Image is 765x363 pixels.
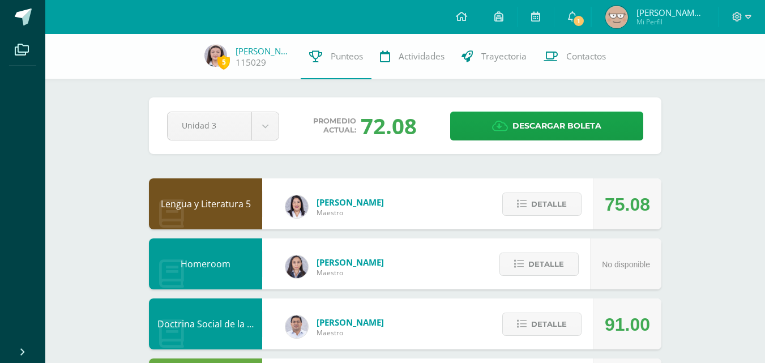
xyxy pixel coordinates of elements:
[361,111,417,140] div: 72.08
[371,34,453,79] a: Actividades
[236,45,292,57] a: [PERSON_NAME]
[317,317,384,328] span: [PERSON_NAME]
[285,255,308,278] img: 35694fb3d471466e11a043d39e0d13e5.png
[499,253,579,276] button: Detalle
[285,315,308,338] img: 15aaa72b904403ebb7ec886ca542c491.png
[605,6,628,28] img: 8a645319073ae46e45be4e2c41f52a03.png
[317,257,384,268] span: [PERSON_NAME]
[531,194,567,215] span: Detalle
[481,50,527,62] span: Trayectoria
[528,254,564,275] span: Detalle
[149,178,262,229] div: Lengua y Literatura 5
[502,313,582,336] button: Detalle
[236,57,266,69] a: 115029
[566,50,606,62] span: Contactos
[512,112,601,140] span: Descargar boleta
[605,299,650,350] div: 91.00
[399,50,445,62] span: Actividades
[636,7,704,18] span: [PERSON_NAME] De [PERSON_NAME]
[502,193,582,216] button: Detalle
[313,117,356,135] span: Promedio actual:
[331,50,363,62] span: Punteos
[168,112,279,140] a: Unidad 3
[182,112,237,139] span: Unidad 3
[602,260,650,269] span: No disponible
[317,268,384,277] span: Maestro
[636,17,704,27] span: Mi Perfil
[317,328,384,338] span: Maestro
[450,112,643,140] a: Descargar boleta
[149,238,262,289] div: Homeroom
[149,298,262,349] div: Doctrina Social de la Iglesia
[317,197,384,208] span: [PERSON_NAME]
[301,34,371,79] a: Punteos
[204,44,227,67] img: 4725ac30a4b5e3f6cb13a1b1878e08d8.png
[572,15,585,27] span: 1
[605,179,650,230] div: 75.08
[217,55,230,69] span: 5
[453,34,535,79] a: Trayectoria
[535,34,614,79] a: Contactos
[285,195,308,218] img: fd1196377973db38ffd7ffd912a4bf7e.png
[531,314,567,335] span: Detalle
[317,208,384,217] span: Maestro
